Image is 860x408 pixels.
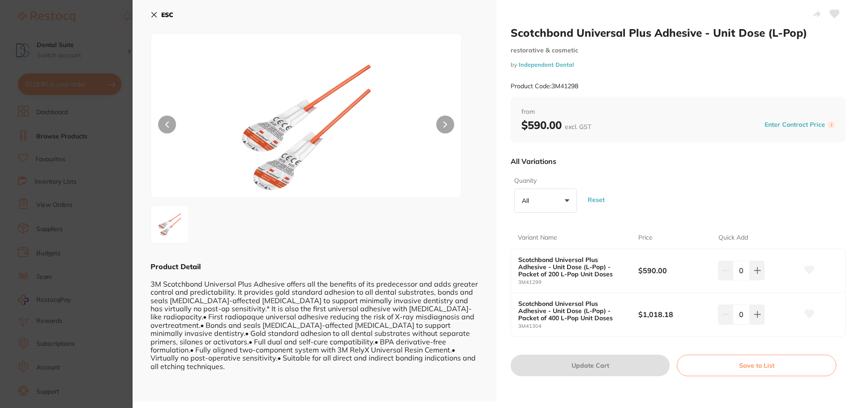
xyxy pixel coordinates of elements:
button: All [514,189,577,213]
p: All Variations [511,157,556,166]
b: Scotchbond Universal Plus Adhesive - Unit Dose (L-Pop) - Packet of 400 L-Pop Unit Doses [518,300,626,322]
small: Product Code: 3M41298 [511,82,578,90]
div: 3M Scotchbond Universal Plus Adhesive offers all the benefits of its predecessor and adds greater... [150,271,478,370]
span: excl. GST [565,123,591,131]
button: Save to List [677,355,836,376]
img: JndpZHRoPTE5MjA [213,56,400,198]
p: Quick Add [718,233,748,242]
b: Scotchbond Universal Plus Adhesive - Unit Dose (L-Pop) - Packet of 200 L-Pop Unit Doses [518,256,626,278]
button: Update Cart [511,355,670,376]
h2: Scotchbond Universal Plus Adhesive - Unit Dose (L-Pop) [511,26,846,39]
a: Independent Dental [519,61,574,68]
button: Enter Contract Price [762,120,828,129]
small: 3M41304 [518,323,638,329]
small: by [511,61,846,68]
small: 3M41299 [518,279,638,285]
span: from [521,107,835,116]
b: Product Detail [150,262,201,271]
label: Quanity [514,176,574,185]
button: ESC [150,7,173,22]
b: $1,018.18 [638,309,710,319]
p: All [522,197,533,205]
small: restorative & cosmetic [511,47,846,54]
p: Price [638,233,653,242]
p: Variant Name [518,233,557,242]
img: JndpZHRoPTE5MjA [154,208,186,241]
button: Reset [585,184,607,216]
b: $590.00 [638,266,710,275]
b: ESC [161,11,173,19]
label: i [828,121,835,129]
b: $590.00 [521,118,591,132]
